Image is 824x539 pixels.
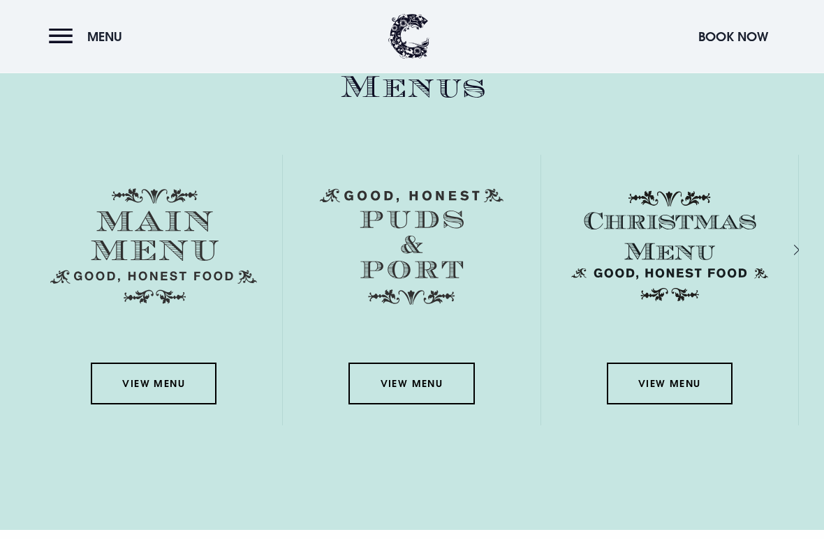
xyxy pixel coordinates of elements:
img: Clandeboye Lodge [388,14,430,59]
h2: Menus [25,70,799,107]
img: Menu puds and port [320,189,503,306]
div: Next slide [775,241,788,261]
button: Menu [49,22,129,52]
img: Christmas Menu SVG [566,189,773,305]
a: View Menu [91,363,216,405]
a: View Menu [348,363,474,405]
img: Menu main menu [50,189,257,305]
a: View Menu [607,363,733,405]
button: Book Now [691,22,775,52]
span: Menu [87,29,122,45]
